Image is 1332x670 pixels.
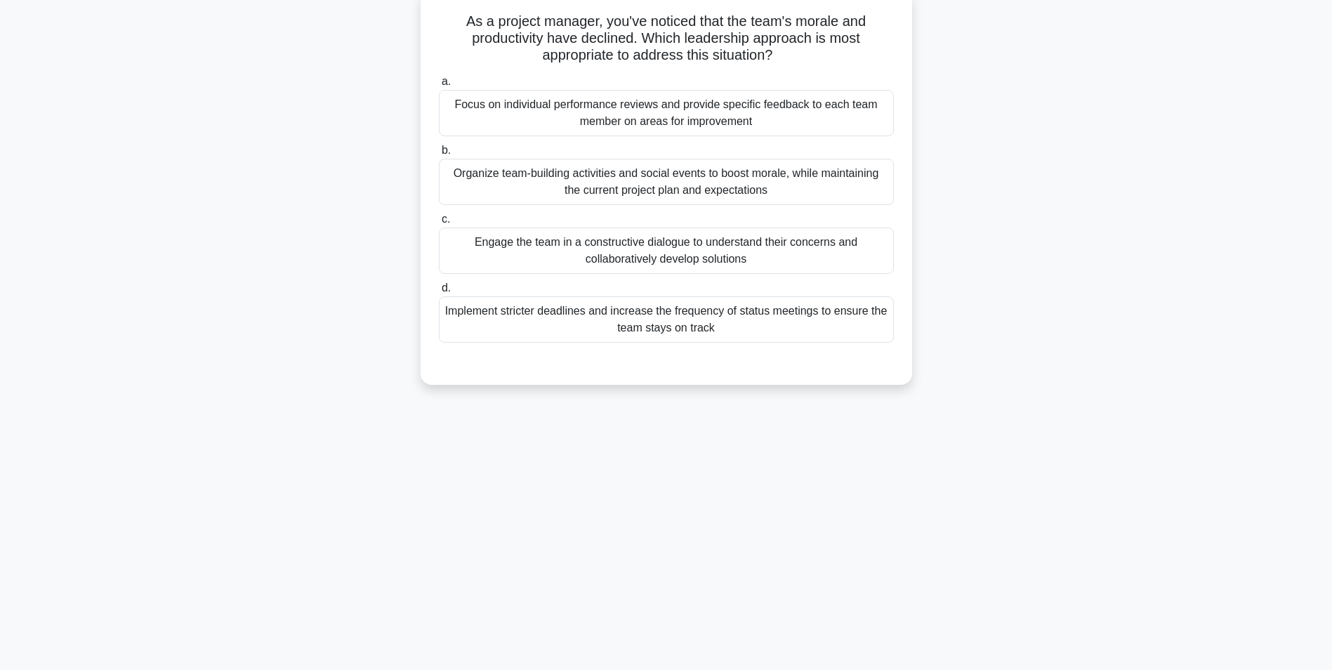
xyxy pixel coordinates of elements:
[442,282,451,294] span: d.
[442,213,450,225] span: c.
[439,296,894,343] div: Implement stricter deadlines and increase the frequency of status meetings to ensure the team sta...
[442,75,451,87] span: a.
[439,228,894,274] div: Engage the team in a constructive dialogue to understand their concerns and collaboratively devel...
[442,144,451,156] span: b.
[439,90,894,136] div: Focus on individual performance reviews and provide specific feedback to each team member on area...
[437,13,895,65] h5: As a project manager, you've noticed that the team's morale and productivity have declined. Which...
[439,159,894,205] div: Organize team-building activities and social events to boost morale, while maintaining the curren...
